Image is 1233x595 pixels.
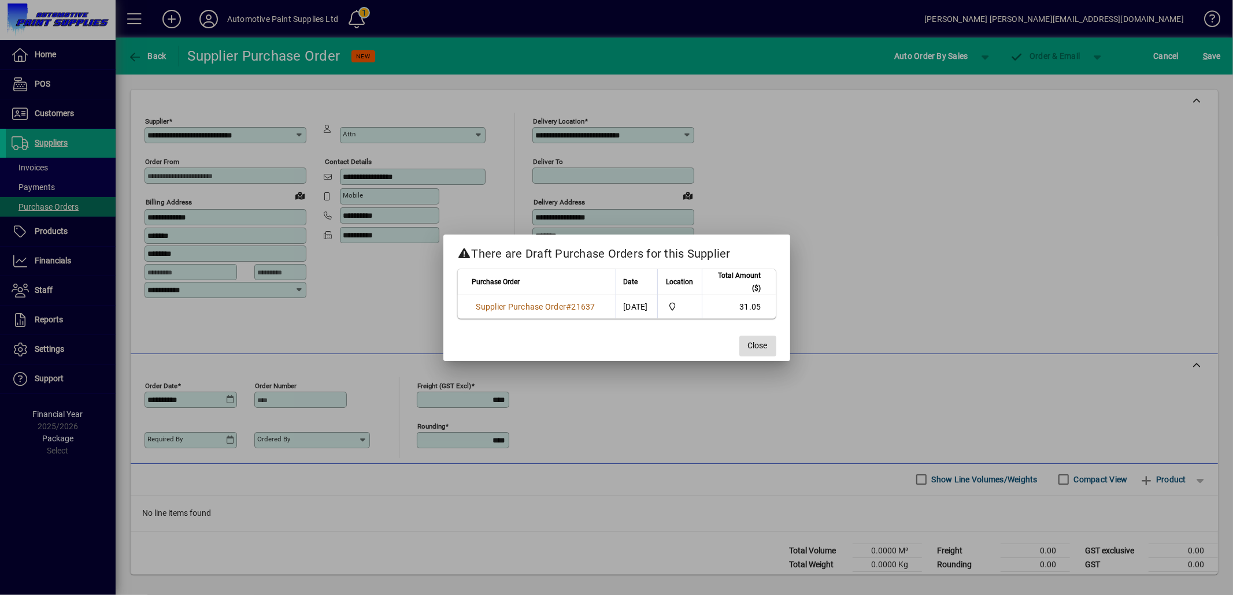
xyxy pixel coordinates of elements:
[572,302,595,311] span: 21637
[472,300,599,313] a: Supplier Purchase Order#21637
[623,276,638,288] span: Date
[566,302,571,311] span: #
[666,276,693,288] span: Location
[709,269,761,295] span: Total Amount ($)
[616,295,657,318] td: [DATE]
[443,235,790,268] h2: There are Draft Purchase Orders for this Supplier
[665,300,695,313] span: Automotive Paint Supplies Ltd
[739,336,776,356] button: Close
[472,276,520,288] span: Purchase Order
[702,295,776,318] td: 31.05
[748,340,768,352] span: Close
[476,302,566,311] span: Supplier Purchase Order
